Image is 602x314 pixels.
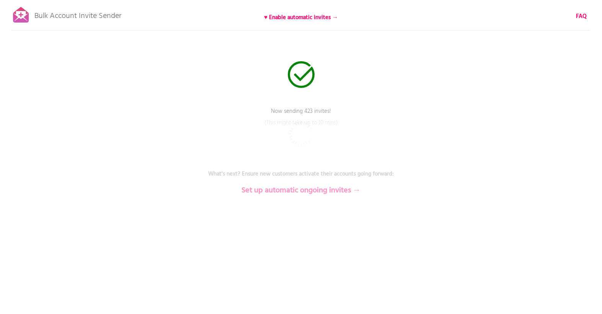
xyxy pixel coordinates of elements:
b: What's next? Ensure new customers activate their accounts going forward: [208,169,394,179]
p: Now sending 423 invites! [186,107,416,126]
a: FAQ [576,12,587,21]
p: (This might take up to 10 mins) [186,119,416,138]
b: ♥ Enable automatic invites → [264,13,338,22]
b: Set up automatic ongoing invites → [241,184,361,197]
p: Bulk Account Invite Sender [34,5,121,24]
